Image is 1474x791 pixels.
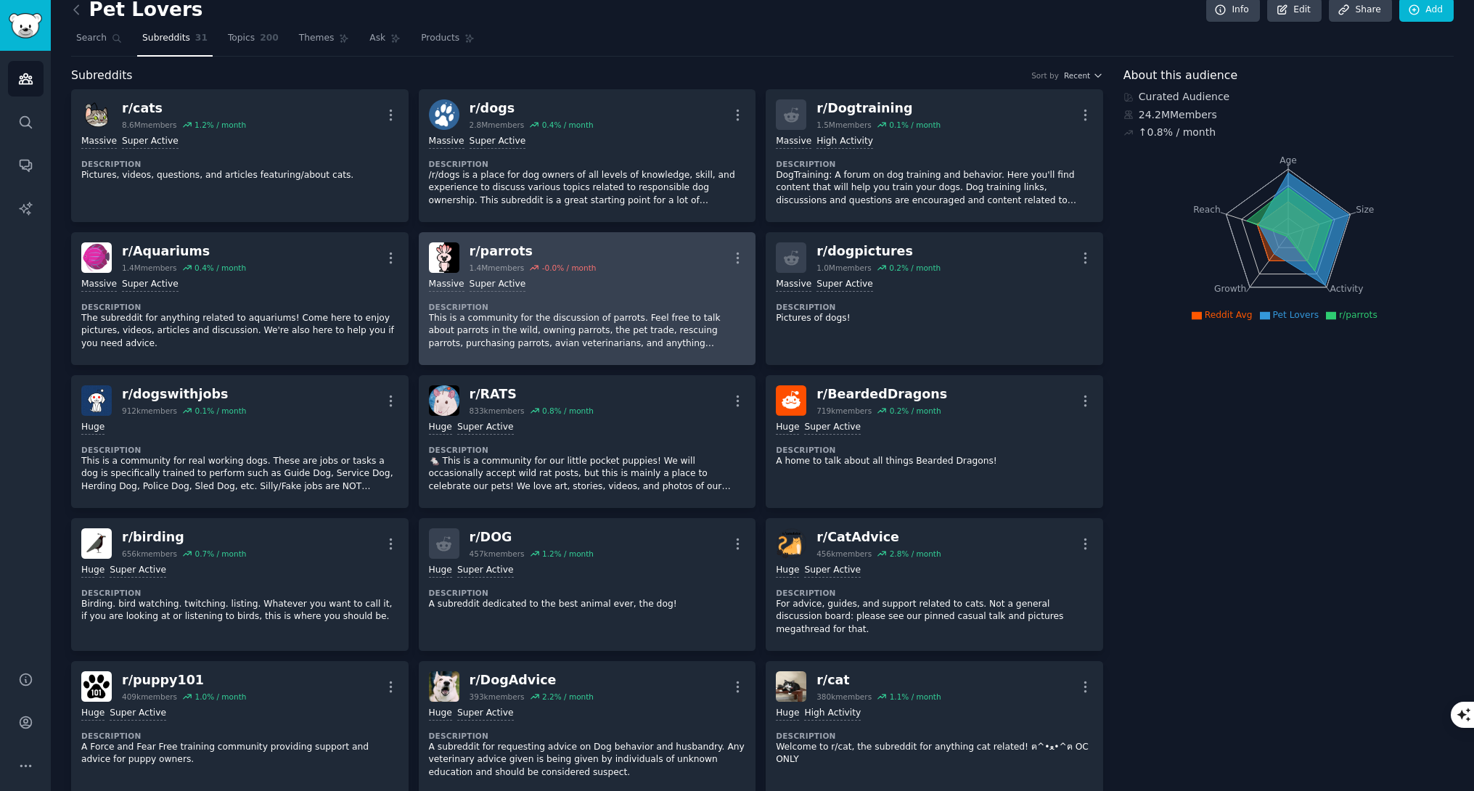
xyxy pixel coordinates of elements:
div: 0.8 % / month [542,406,594,416]
div: Super Active [804,564,861,578]
div: 409k members [122,692,177,702]
img: puppy101 [81,671,112,702]
span: Products [421,32,459,45]
a: r/DOG457kmembers1.2% / monthHugeSuper ActiveDescriptionA subreddit dedicated to the best animal e... [419,518,756,651]
span: About this audience [1123,67,1237,85]
div: 0.2 % / month [889,263,941,273]
div: r/ Aquariums [122,242,246,261]
div: -0.0 % / month [542,263,597,273]
div: High Activity [816,135,873,149]
span: Topics [228,32,255,45]
div: r/ RATS [470,385,594,403]
div: Super Active [110,707,166,721]
div: Huge [81,564,105,578]
dt: Description [429,445,746,455]
div: r/ DogAdvice [470,671,594,689]
div: Huge [776,707,799,721]
div: 393k members [470,692,525,702]
div: Super Active [457,564,514,578]
dt: Description [81,302,398,312]
div: Super Active [470,135,526,149]
div: 912k members [122,406,177,416]
div: 0.4 % / month [195,263,246,273]
a: BeardedDragonsr/BeardedDragons719kmembers0.2% / monthHugeSuper ActiveDescriptionA home to talk ab... [766,375,1103,508]
a: dogsr/dogs2.8Mmembers0.4% / monthMassiveSuper ActiveDescription/r/dogs is a place for dog owners ... [419,89,756,222]
dt: Description [429,302,746,312]
div: 380k members [816,692,872,702]
div: 0.2 % / month [890,406,941,416]
div: Huge [81,421,105,435]
a: Products [416,27,480,57]
a: r/Dogtraining1.5Mmembers0.1% / monthMassiveHigh ActivityDescriptionDogTraining: A forum on dog tr... [766,89,1103,222]
div: High Activity [804,707,861,721]
div: r/ BeardedDragons [816,385,947,403]
div: 1.4M members [470,263,525,273]
p: Pictures of dogs! [776,312,1093,325]
a: Ask [364,27,406,57]
div: 2.8 % / month [890,549,941,559]
tspan: Growth [1214,284,1246,294]
div: 2.2 % / month [542,692,594,702]
p: A Force and Fear Free training community providing support and advice for puppy owners. [81,741,398,766]
span: Pet Lovers [1273,310,1319,320]
div: 2.8M members [470,120,525,130]
a: Subreddits31 [137,27,213,57]
a: Search [71,27,127,57]
img: Aquariums [81,242,112,273]
div: Massive [429,135,464,149]
div: 8.6M members [122,120,177,130]
div: r/ dogpictures [816,242,941,261]
div: 1.2 % / month [542,549,594,559]
div: Super Active [804,421,861,435]
div: Huge [776,421,799,435]
div: r/ Dogtraining [816,99,941,118]
tspan: Age [1279,155,1297,165]
div: r/ DOG [470,528,594,546]
img: BeardedDragons [776,385,806,416]
div: 24.2M Members [1123,107,1454,123]
dt: Description [81,159,398,169]
div: Curated Audience [1123,89,1454,104]
div: 1.2 % / month [195,120,246,130]
div: r/ cats [122,99,246,118]
div: Massive [776,278,811,292]
img: cats [81,99,112,130]
dt: Description [776,588,1093,598]
dt: Description [429,159,746,169]
img: GummySearch logo [9,13,42,38]
a: catsr/cats8.6Mmembers1.2% / monthMassiveSuper ActiveDescriptionPictures, videos, questions, and a... [71,89,409,222]
div: Super Active [457,707,514,721]
p: Welcome to r/cat, the subreddit for anything cat related! ฅ^•ﻌ•^ฅ OC ONLY [776,741,1093,766]
a: Topics200 [223,27,284,57]
div: ↑ 0.8 % / month [1139,125,1216,140]
div: 1.4M members [122,263,177,273]
div: 1.0 % / month [195,692,246,702]
p: /r/dogs is a place for dog owners of all levels of knowledge, skill, and experience to discuss va... [429,169,746,208]
div: Huge [81,707,105,721]
div: Huge [429,707,452,721]
img: parrots [429,242,459,273]
img: cat [776,671,806,702]
div: 0.1 % / month [889,120,941,130]
img: CatAdvice [776,528,806,559]
span: 31 [195,32,208,45]
tspan: Size [1356,204,1374,214]
div: 1.5M members [816,120,872,130]
p: Birding. bird watching. twitching. listing. Whatever you want to call it, if you are looking at o... [81,598,398,623]
div: r/ puppy101 [122,671,246,689]
div: Super Active [110,564,166,578]
a: parrotsr/parrots1.4Mmembers-0.0% / monthMassiveSuper ActiveDescriptionThis is a community for the... [419,232,756,365]
div: r/ dogswithjobs [122,385,246,403]
div: Super Active [122,135,179,149]
div: Huge [429,421,452,435]
span: Subreddits [71,67,133,85]
div: r/ parrots [470,242,597,261]
dt: Description [429,588,746,598]
span: Subreddits [142,32,190,45]
dt: Description [776,302,1093,312]
div: Massive [81,278,117,292]
div: Huge [776,564,799,578]
span: 200 [260,32,279,45]
dt: Description [776,731,1093,741]
div: Super Active [470,278,526,292]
